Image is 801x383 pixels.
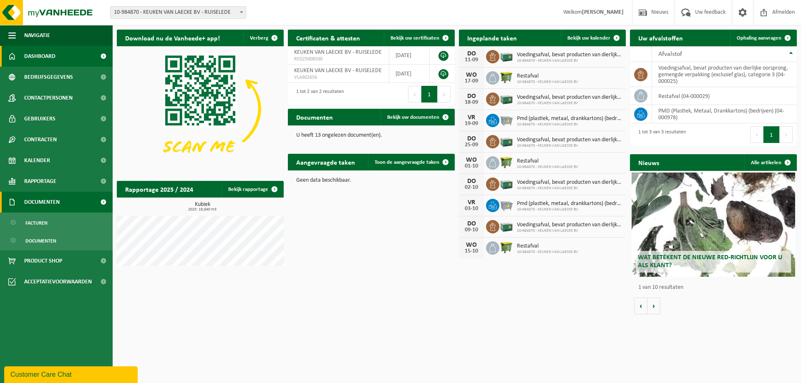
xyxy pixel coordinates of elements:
img: PB-LB-0680-HPE-GN-01 [499,134,514,148]
button: 1 [421,86,438,103]
img: PB-LB-0680-HPE-GN-01 [499,91,514,105]
img: PB-LB-0680-HPE-GN-01 [499,219,514,233]
span: Verberg [250,35,268,41]
a: Facturen [2,215,111,230]
span: Restafval [517,73,578,80]
a: Bekijk uw documenten [380,109,454,125]
img: WB-2500-GAL-GY-01 [499,113,514,127]
iframe: chat widget [4,365,139,383]
span: Voedingsafval, bevat producten van dierlijke oorsprong, gemengde verpakking (exc... [517,179,622,186]
div: WO [463,242,480,248]
span: 10-984870 - KEUKEN VAN LAECKE BV [517,101,622,106]
div: DO [463,220,480,227]
div: 09-10 [463,227,480,233]
img: PB-LB-0680-HPE-GN-01 [499,176,514,190]
td: voedingsafval, bevat producten van dierlijke oorsprong, gemengde verpakking (exclusief glas), cat... [652,62,797,87]
img: PB-LB-0680-HPE-GN-01 [499,49,514,63]
td: restafval (04-000029) [652,87,797,105]
td: PMD (Plastiek, Metaal, Drankkartons) (bedrijven) (04-000978) [652,105,797,123]
div: DO [463,50,480,57]
button: Verberg [243,30,283,46]
span: 10-984870 - KEUKEN VAN LAECKE BV [517,165,578,170]
span: Contactpersonen [24,88,73,108]
div: 03-10 [463,206,480,212]
span: Voedingsafval, bevat producten van dierlijke oorsprong, gemengde verpakking (exc... [517,94,622,101]
p: 1 van 10 resultaten [638,285,793,290]
span: KEUKEN VAN LAECKE BV - RUISELEDE [294,49,382,55]
h2: Aangevraagde taken [288,154,363,170]
span: Ophaling aanvragen [737,35,781,41]
h3: Kubiek [121,202,284,212]
span: 10-984870 - KEUKEN VAN LAECKE BV [517,186,622,191]
span: Rapportage [24,171,56,192]
a: Documenten [2,233,111,248]
span: Bekijk uw documenten [387,115,439,120]
img: Download de VHEPlus App [117,46,284,171]
span: 10-984870 - KEUKEN VAN LAECKE BV - RUISELEDE [110,6,246,19]
h2: Download nu de Vanheede+ app! [117,30,228,46]
a: Bekijk rapportage [222,181,283,198]
span: Restafval [517,158,578,165]
h2: Documenten [288,109,341,125]
span: Restafval [517,243,578,250]
span: Navigatie [24,25,50,46]
div: VR [463,199,480,206]
img: WB-2500-GAL-GY-01 [499,198,514,212]
span: Product Shop [24,250,62,271]
div: 25-09 [463,142,480,148]
p: U heeft 13 ongelezen document(en). [296,133,446,138]
span: Toon de aangevraagde taken [375,160,439,165]
span: Dashboard [24,46,55,67]
span: Gebruikers [24,108,55,129]
span: 10-984870 - KEUKEN VAN LAECKE BV [517,228,622,233]
button: Volgende [647,298,660,314]
span: Wat betekent de nieuwe RED-richtlijn voor u als klant? [638,254,782,269]
div: 15-10 [463,248,480,254]
div: 19-09 [463,121,480,127]
button: 1 [763,126,780,143]
span: KEUKEN VAN LAECKE BV - RUISELEDE [294,68,382,74]
h2: Certificaten & attesten [288,30,368,46]
h2: Ingeplande taken [459,30,525,46]
div: 1 tot 2 van 2 resultaten [292,85,344,103]
span: 10-984870 - KEUKEN VAN LAECKE BV - RUISELEDE [111,7,246,18]
div: 1 tot 3 van 3 resultaten [634,125,686,144]
a: Wat betekent de nieuwe RED-richtlijn voor u als klant? [632,173,795,277]
div: 17-09 [463,78,480,84]
a: Ophaling aanvragen [730,30,796,46]
span: Documenten [25,233,56,249]
span: Acceptatievoorwaarden [24,271,92,292]
img: WB-1100-HPE-GN-50 [499,240,514,254]
span: Bekijk uw kalender [567,35,610,41]
a: Bekijk uw certificaten [384,30,454,46]
span: 10-984870 - KEUKEN VAN LAECKE BV [517,58,622,63]
span: Voedingsafval, bevat producten van dierlijke oorsprong, gemengde verpakking (exc... [517,52,622,58]
img: WB-1100-HPE-GN-50 [499,155,514,169]
div: DO [463,178,480,185]
div: 18-09 [463,100,480,105]
h2: Nieuws [630,154,667,170]
span: Contracten [24,129,57,150]
span: 10-984870 - KEUKEN VAN LAECKE BV [517,143,622,148]
div: DO [463,135,480,142]
img: WB-1100-HPE-GN-50 [499,70,514,84]
span: RED25008500 [294,56,383,63]
span: Kalender [24,150,50,171]
div: 01-10 [463,163,480,169]
span: Pmd (plastiek, metaal, drankkartons) (bedrijven) [517,200,622,207]
span: Pmd (plastiek, metaal, drankkartons) (bedrijven) [517,115,622,122]
span: Documenten [24,192,60,213]
button: Previous [408,86,421,103]
a: Bekijk uw kalender [561,30,625,46]
td: [DATE] [389,46,430,65]
button: Previous [750,126,763,143]
button: Vorige [634,298,647,314]
div: WO [463,72,480,78]
span: Bedrijfsgegevens [24,67,73,88]
button: Next [780,126,793,143]
button: Next [438,86,451,103]
p: Geen data beschikbaar. [296,178,446,183]
span: 10-984870 - KEUKEN VAN LAECKE BV [517,207,622,212]
span: 10-984870 - KEUKEN VAN LAECKE BV [517,250,578,255]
